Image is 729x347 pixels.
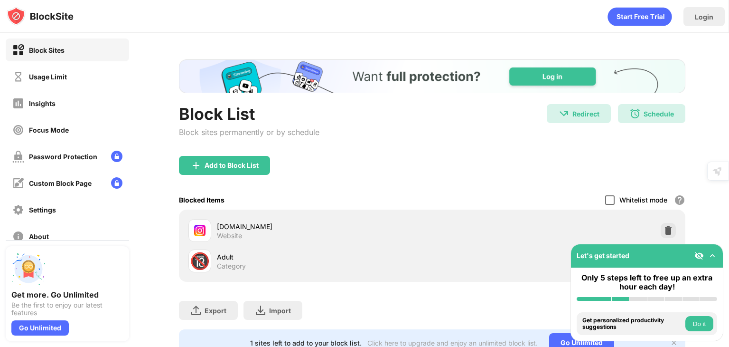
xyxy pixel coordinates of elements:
[12,177,24,189] img: customize-block-page-off.svg
[619,196,667,204] div: Whitelist mode
[685,316,713,331] button: Do it
[217,262,246,270] div: Category
[12,71,24,83] img: time-usage-off.svg
[179,196,224,204] div: Blocked Items
[695,13,713,21] div: Login
[12,97,24,109] img: insights-off.svg
[12,231,24,242] img: about-off.svg
[29,46,65,54] div: Block Sites
[582,317,683,331] div: Get personalized productivity suggestions
[12,44,24,56] img: block-on.svg
[670,339,678,347] img: x-button.svg
[367,339,538,347] div: Click here to upgrade and enjoy an unlimited block list.
[29,153,97,161] div: Password Protection
[205,307,226,315] div: Export
[577,273,717,291] div: Only 5 steps left to free up an extra hour each day!
[607,7,672,26] div: animation
[694,251,704,260] img: eye-not-visible.svg
[194,225,206,236] img: favicons
[29,179,92,187] div: Custom Block Page
[572,110,599,118] div: Redirect
[205,162,259,169] div: Add to Block List
[29,99,56,107] div: Insights
[11,320,69,336] div: Go Unlimited
[577,251,629,260] div: Let's get started
[269,307,291,315] div: Import
[179,59,685,93] iframe: Banner
[190,251,210,271] div: 🔞
[29,206,56,214] div: Settings
[217,252,432,262] div: Adult
[217,222,432,231] div: [DOMAIN_NAME]
[29,73,67,81] div: Usage Limit
[12,124,24,136] img: focus-off.svg
[708,251,717,260] img: omni-setup-toggle.svg
[12,151,24,163] img: password-protection-off.svg
[644,110,674,118] div: Schedule
[12,204,24,216] img: settings-off.svg
[11,301,123,317] div: Be the first to enjoy our latest features
[217,231,242,240] div: Website
[179,104,319,124] div: Block List
[11,252,46,286] img: push-unlimited.svg
[7,7,74,26] img: logo-blocksite.svg
[11,290,123,299] div: Get more. Go Unlimited
[250,339,362,347] div: 1 sites left to add to your block list.
[111,151,122,162] img: lock-menu.svg
[29,232,49,241] div: About
[29,126,69,134] div: Focus Mode
[179,127,319,137] div: Block sites permanently or by schedule
[111,177,122,189] img: lock-menu.svg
